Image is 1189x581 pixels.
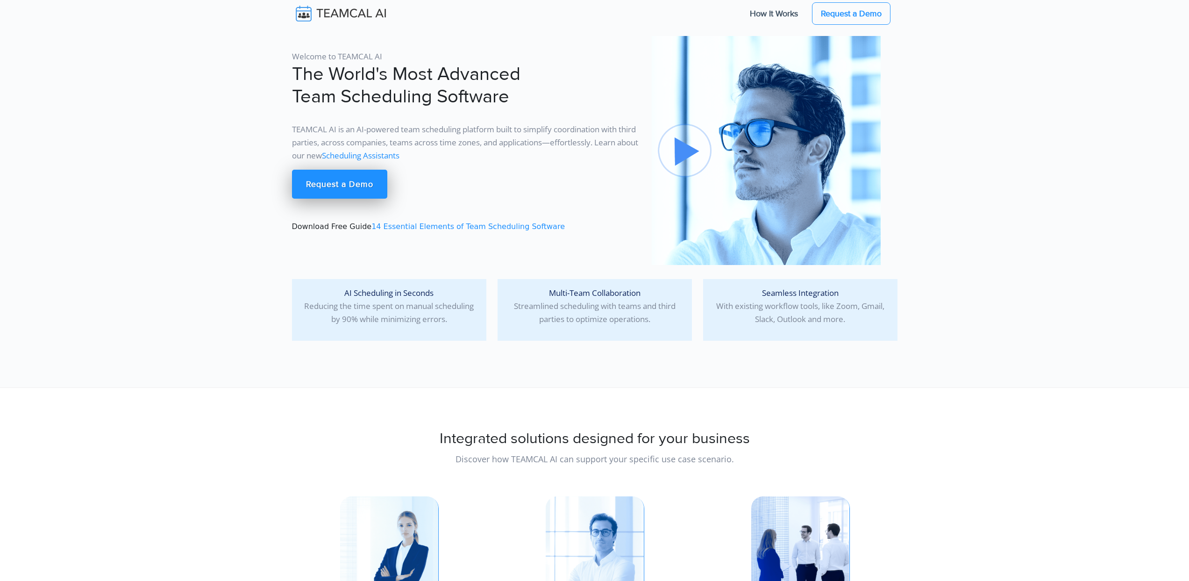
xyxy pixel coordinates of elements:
[711,287,890,326] p: With existing workflow tools, like Zoom, Gmail, Slack, Outlook and more.
[292,50,641,63] p: Welcome to TEAMCAL AI
[292,430,897,448] h2: Integrated solutions designed for your business
[652,36,881,265] img: pic
[344,287,434,298] span: AI Scheduling in Seconds
[292,452,897,466] p: Discover how TEAMCAL AI can support your specific use case scenario.
[292,170,387,199] a: Request a Demo
[286,36,646,265] div: Download Free Guide
[740,4,807,23] a: How It Works
[549,287,641,298] span: Multi-Team Collaboration
[292,63,641,108] h1: The World's Most Advanced Team Scheduling Software
[812,2,890,25] a: Request a Demo
[505,287,684,326] p: Streamlined scheduling with teams and third parties to optimize operations.
[299,287,479,326] p: Reducing the time spent on manual scheduling by 90% while minimizing errors.
[371,222,565,231] a: 14 Essential Elements of Team Scheduling Software
[762,287,839,298] span: Seamless Integration
[322,150,399,161] a: Scheduling Assistants
[292,123,641,162] p: TEAMCAL AI is an AI-powered team scheduling platform built to simplify coordination with third pa...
